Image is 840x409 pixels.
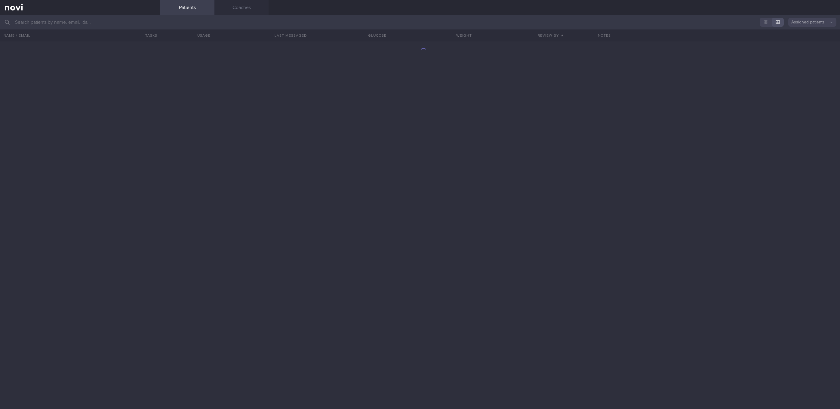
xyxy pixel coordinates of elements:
div: Notes [594,29,840,41]
button: Tasks [136,29,160,41]
button: Last Messaged [247,29,334,41]
div: Usage [160,29,247,41]
button: Weight [421,29,507,41]
button: Assigned patients [788,18,836,27]
button: Review By [507,29,594,41]
button: Glucose [334,29,420,41]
